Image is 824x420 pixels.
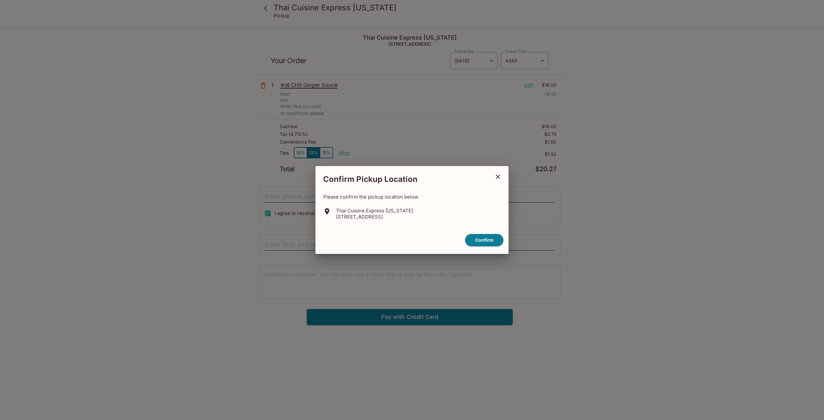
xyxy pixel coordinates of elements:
p: [STREET_ADDRESS] [336,214,413,220]
button: close [490,169,506,185]
p: Thai Cuisine Express [US_STATE] [336,208,413,214]
button: confirm [465,234,503,247]
h2: Confirm Pickup Location [315,171,490,187]
p: Please confirm the pickup location below. [323,194,501,200]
